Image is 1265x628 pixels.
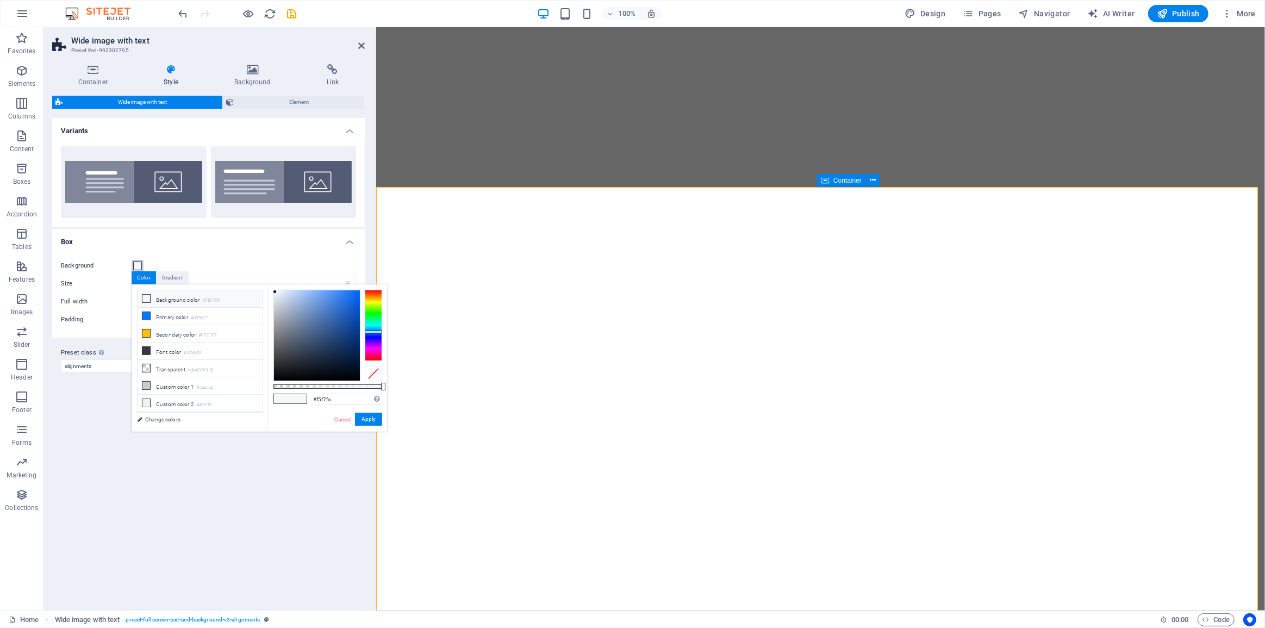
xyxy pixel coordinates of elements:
span: Code [1202,613,1230,626]
button: save [285,7,298,20]
small: #F5F7FA [202,297,220,304]
small: #FFC107 [198,332,216,339]
button: Design [901,5,950,22]
span: Element [237,96,361,109]
p: Elements [8,79,36,88]
h6: 100% [618,7,635,20]
li: Custom color 2 [138,395,263,412]
nav: breadcrumb [55,613,270,626]
button: Element [223,96,364,109]
button: Navigator [1014,5,1075,22]
p: Boxes [13,177,31,186]
li: Transparent [138,360,263,377]
h4: Box [52,229,365,248]
span: 00 00 [1171,613,1188,626]
span: #f5f7fa [290,394,307,403]
a: Cancel [333,415,352,424]
span: Publish [1157,8,1200,19]
label: Preset class [61,346,356,359]
a: Click to cancel selection. Double-click to open Pages [9,613,39,626]
span: Container [833,177,862,184]
div: Clear Color Selection [365,366,382,381]
label: Full width [61,295,132,308]
span: : [1179,615,1181,624]
label: Padding [61,313,132,326]
a: Change colors [132,413,258,426]
div: Color [132,271,156,284]
span: Design [905,8,946,19]
small: #f0f2f1 [197,401,211,409]
p: Tables [12,243,32,251]
button: Publish [1148,5,1208,22]
span: More [1222,8,1256,19]
li: Secondary color [138,325,263,343]
div: Design (Ctrl+Alt+Y) [901,5,950,22]
button: AI Writer [1083,5,1139,22]
p: Forms [12,438,32,447]
button: Code [1198,613,1235,626]
button: More [1217,5,1260,22]
small: #cacccb [197,384,213,391]
label: Size [61,281,132,287]
p: Footer [12,406,32,414]
i: Save (Ctrl+S) [286,8,298,20]
i: This element is a customizable preset [264,617,269,623]
small: #343A40 [184,349,201,357]
button: 100% [602,7,640,20]
p: Slider [14,340,30,349]
li: Custom color 1 [138,377,263,395]
h3: Preset #ed-992302795 [71,46,343,55]
p: Accordion [7,210,37,219]
span: Wide image with text [66,96,219,109]
label: Background [61,259,132,272]
span: . preset-fullscreen-text-and-background-v3-alignments [124,613,260,626]
span: #f5f7fa [274,394,290,403]
li: Background color [138,290,263,308]
p: Header [11,373,33,382]
p: Content [10,145,34,153]
p: Favorites [8,47,35,55]
p: Marketing [7,471,36,480]
small: #007BFF [191,314,209,322]
h6: Session time [1160,613,1189,626]
p: Columns [8,112,35,121]
h4: Container [52,64,138,87]
i: Undo: Move elements (Ctrl+Z) [177,8,190,20]
span: Pages [963,8,1001,19]
small: rgba(0,0,0,.0) [189,366,214,374]
li: Primary color [138,308,263,325]
span: AI Writer [1088,8,1135,19]
button: Usercentrics [1243,613,1256,626]
h4: Background [209,64,301,87]
li: Font color [138,343,263,360]
p: Features [9,275,35,284]
button: reload [264,7,277,20]
h4: Variants [52,118,365,138]
h4: Style [138,64,209,87]
h2: Wide image with text [71,36,365,46]
button: Pages [958,5,1005,22]
p: Images [11,308,33,316]
button: undo [177,7,190,20]
img: Editor Logo [63,7,144,20]
i: On resize automatically adjust zoom level to fit chosen device. [646,9,656,18]
span: Navigator [1019,8,1070,19]
div: Gradient [157,271,188,284]
button: Apply [355,413,382,426]
p: Collections [5,503,38,512]
h4: Link [301,64,365,87]
button: Wide image with text [52,96,222,109]
span: Click to select. Double-click to edit [55,613,120,626]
